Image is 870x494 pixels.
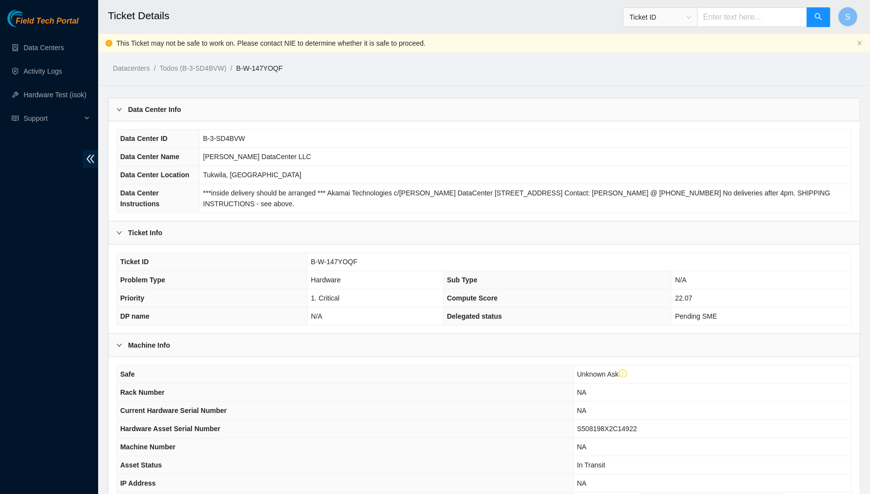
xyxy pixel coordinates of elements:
[447,294,498,302] span: Compute Score
[120,276,165,284] span: Problem Type
[154,64,156,72] span: /
[807,7,830,27] button: search
[120,294,144,302] span: Priority
[447,312,502,320] span: Delegated status
[203,153,311,161] span: [PERSON_NAME] DataCenter LLC
[24,109,81,128] span: Support
[83,150,98,168] span: double-left
[120,189,159,208] span: Data Center Instructions
[203,135,245,142] span: B-3-SD4BVW
[311,312,322,320] span: N/A
[113,64,150,72] a: Datacenters
[120,443,176,451] span: Machine Number
[203,171,301,179] span: Tukwila, [GEOGRAPHIC_DATA]
[577,443,586,451] span: NA
[128,104,181,115] b: Data Center Info
[577,479,586,487] span: NA
[857,40,863,47] button: close
[120,407,227,414] span: Current Hardware Serial Number
[116,230,122,236] span: right
[120,425,220,433] span: Hardware Asset Serial Number
[120,258,149,266] span: Ticket ID
[577,461,606,469] span: In Transit
[675,312,717,320] span: Pending SME
[311,294,340,302] span: 1. Critical
[120,135,167,142] span: Data Center ID
[675,294,692,302] span: 22.07
[311,258,358,266] span: B-W-147YOQF
[116,342,122,348] span: right
[108,334,860,357] div: Machine Info
[159,64,226,72] a: Todos (B-3-SD4BVW)
[120,153,180,161] span: Data Center Name
[203,189,830,208] span: ***inside delivery should be arranged *** Akamai Technologies c/[PERSON_NAME] DataCenter [STREET_...
[108,221,860,244] div: Ticket Info
[120,479,156,487] span: IP Address
[311,276,341,284] span: Hardware
[7,10,50,27] img: Akamai Technologies
[120,370,135,378] span: Safe
[577,370,627,378] span: Unknown Ask
[697,7,807,27] input: Enter text here...
[116,107,122,112] span: right
[120,461,162,469] span: Asset Status
[838,7,858,27] button: S
[128,340,170,351] b: Machine Info
[619,369,628,378] span: exclamation-circle
[120,171,189,179] span: Data Center Location
[577,425,637,433] span: S508198X2C14922
[12,115,19,122] span: read
[447,276,477,284] span: Sub Type
[16,17,79,26] span: Field Tech Portal
[108,98,860,121] div: Data Center Info
[815,13,822,22] span: search
[24,44,64,52] a: Data Centers
[675,276,686,284] span: N/A
[845,11,851,23] span: S
[857,40,863,46] span: close
[24,67,62,75] a: Activity Logs
[236,64,283,72] a: B-W-147YOQF
[231,64,233,72] span: /
[7,18,79,30] a: Akamai TechnologiesField Tech Portal
[120,312,150,320] span: DP name
[120,388,164,396] span: Rack Number
[577,407,586,414] span: NA
[128,227,162,238] b: Ticket Info
[24,91,86,99] a: Hardware Test (isok)
[630,10,691,25] span: Ticket ID
[577,388,586,396] span: NA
